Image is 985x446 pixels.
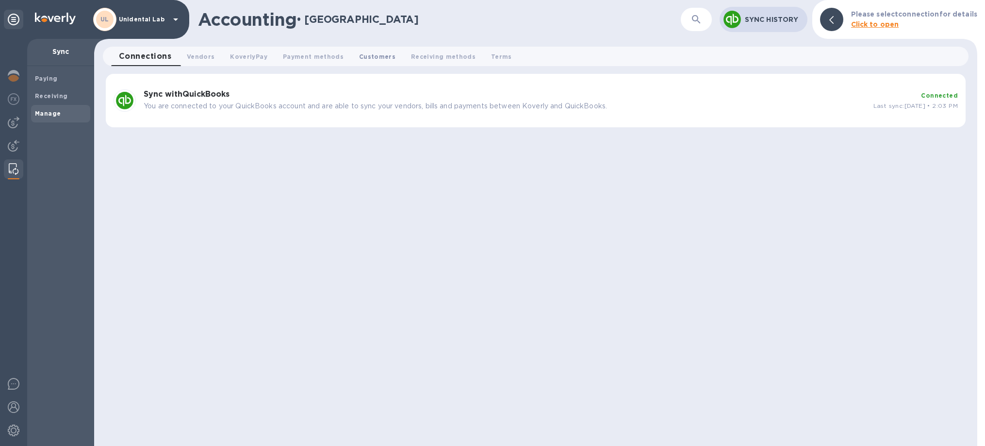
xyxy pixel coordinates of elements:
span: KoverlyPay [230,51,267,62]
img: Logo [35,13,76,24]
p: Sync [35,47,86,56]
p: Unidental Lab [119,16,167,23]
h2: • [GEOGRAPHIC_DATA] [296,13,419,25]
div: Unpin categories [4,10,23,29]
span: Payment methods [283,51,344,62]
h1: Accounting [198,9,296,30]
b: Manage [35,110,61,117]
b: Paying [35,75,57,82]
span: Last sync: [DATE] • 2:03 PM [873,102,958,109]
b: Click to open [851,20,899,28]
b: Please select connection for details [851,10,978,18]
b: UL [100,16,109,23]
span: Receiving methods [411,51,476,62]
b: Receiving [35,92,68,100]
span: Terms [491,51,512,62]
span: Vendors [187,51,214,62]
p: You are connected to your QuickBooks account and are able to sync your vendors, bills and payment... [144,101,866,111]
b: Connected [921,92,958,99]
p: Sync History [745,15,800,24]
span: Customers [359,51,395,62]
b: Sync with QuickBooks [144,89,230,99]
img: Foreign exchange [8,93,19,105]
span: Connections [119,50,171,63]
